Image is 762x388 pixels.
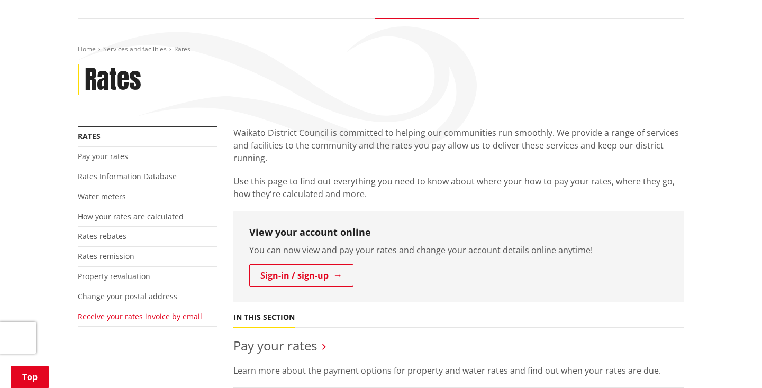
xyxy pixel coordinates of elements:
[78,151,128,161] a: Pay your rates
[103,44,167,53] a: Services and facilities
[78,131,101,141] a: Rates
[78,211,184,221] a: How your rates are calculated
[85,64,141,95] h1: Rates
[78,271,150,281] a: Property revaluation
[713,344,751,382] iframe: Messenger Launcher
[78,45,684,54] nav: breadcrumb
[174,44,190,53] span: Rates
[78,231,126,241] a: Rates rebates
[78,251,134,261] a: Rates remission
[78,291,177,301] a: Change your postal address
[233,364,684,377] p: Learn more about the payment options for property and water rates and find out when your rates ar...
[249,227,668,238] h3: View your account online
[233,175,684,200] p: Use this page to find out everything you need to know about where your how to pay your rates, whe...
[233,337,317,354] a: Pay your rates
[78,191,126,201] a: Water meters
[233,126,684,164] p: Waikato District Council is committed to helping our communities run smoothly. We provide a range...
[78,311,202,321] a: Receive your rates invoice by email
[11,366,49,388] a: Top
[249,244,668,256] p: You can now view and pay your rates and change your account details online anytime!
[78,44,96,53] a: Home
[78,171,177,181] a: Rates Information Database
[249,264,353,287] a: Sign-in / sign-up
[233,313,295,322] h5: In this section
